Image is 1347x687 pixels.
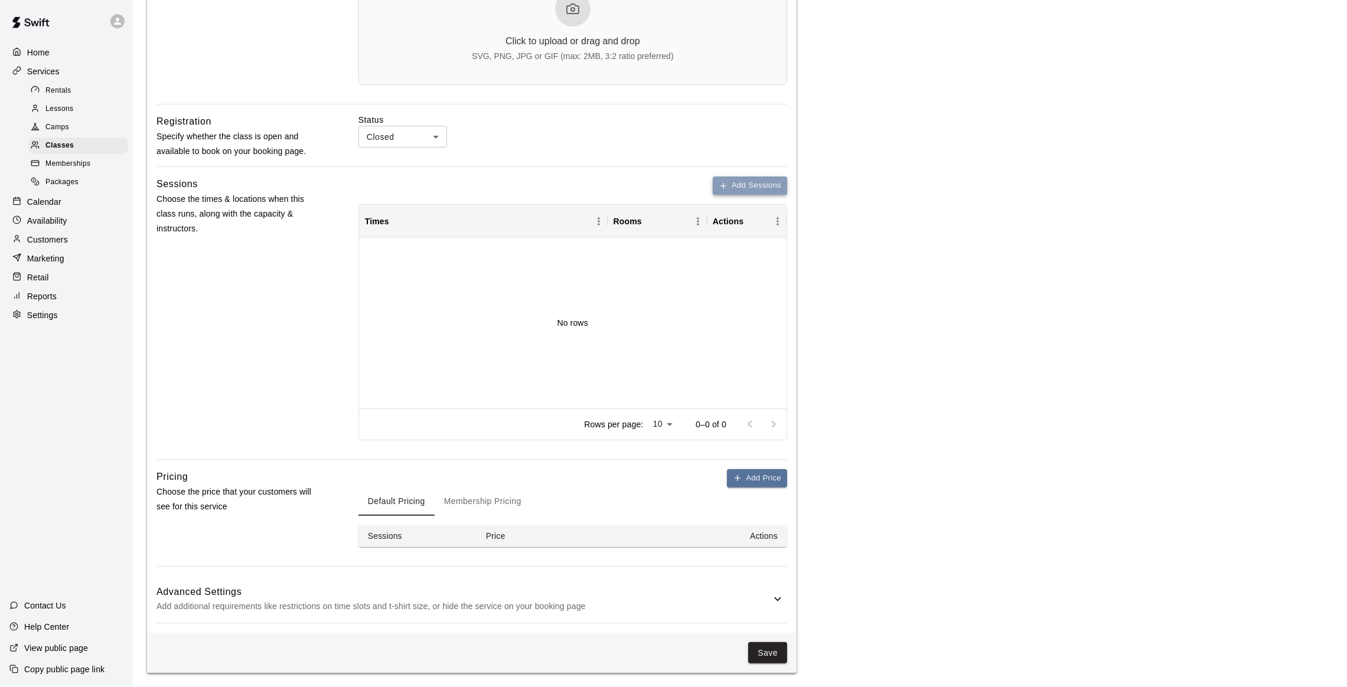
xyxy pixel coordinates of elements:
[713,205,743,238] div: Actions
[45,103,74,115] span: Lessons
[359,238,787,408] div: No rows
[28,174,128,191] div: Packages
[45,122,69,133] span: Camps
[27,66,60,77] p: Services
[27,253,64,264] p: Marketing
[9,63,123,80] a: Services
[28,137,133,155] a: Classes
[45,140,74,152] span: Classes
[24,621,69,633] p: Help Center
[28,101,128,117] div: Lessons
[9,231,123,248] a: Customers
[24,642,88,654] p: View public page
[435,488,531,516] button: Membership Pricing
[28,100,133,118] a: Lessons
[156,576,787,623] div: Advanced SettingsAdd additional requirements like restrictions on time slots and t-shirt size, or...
[769,212,787,230] button: Menu
[24,600,66,611] p: Contact Us
[608,205,707,238] div: Rooms
[156,176,198,192] h6: Sessions
[9,193,123,211] a: Calendar
[584,418,643,430] p: Rows per page:
[590,212,608,230] button: Menu
[27,234,68,246] p: Customers
[9,250,123,267] a: Marketing
[156,129,321,159] p: Specify whether the class is open and available to book on your booking page.
[156,469,188,485] h6: Pricing
[642,213,658,230] button: Sort
[9,212,123,230] a: Availability
[156,485,321,514] p: Choose the price that your customers will see for this service
[27,271,49,283] p: Retail
[748,642,787,664] button: Save
[28,156,128,172] div: Memberships
[156,192,321,237] p: Choose the times & locations when this class runs, along with the capacity & instructors.
[358,488,435,516] button: Default Pricing
[28,81,133,100] a: Rentals
[45,158,90,170] span: Memberships
[648,416,677,433] div: 10
[28,138,128,154] div: Classes
[389,213,406,230] button: Sort
[28,174,133,192] a: Packages
[727,469,787,488] button: Add Price
[365,205,389,238] div: Times
[24,663,105,675] p: Copy public page link
[45,176,79,188] span: Packages
[505,36,640,47] div: Click to upload or drag and drop
[27,47,50,58] p: Home
[28,119,128,136] div: Camps
[9,269,123,286] a: Retail
[359,205,608,238] div: Times
[689,212,707,230] button: Menu
[9,287,123,305] a: Reports
[358,114,787,126] label: Status
[358,126,447,148] div: Closed
[156,599,771,614] p: Add additional requirements like restrictions on time slots and t-shirt size, or hide the service...
[472,51,674,61] div: SVG, PNG, JPG or GIF (max: 2MB, 3:2 ratio preferred)
[156,114,211,129] h6: Registration
[27,309,58,321] p: Settings
[358,525,477,547] th: Sessions
[27,290,57,302] p: Reports
[28,83,128,99] div: Rentals
[595,525,787,547] th: Actions
[45,85,71,97] span: Rentals
[477,525,595,547] th: Price
[27,215,67,227] p: Availability
[27,196,61,208] p: Calendar
[707,205,787,238] div: Actions
[9,306,123,324] a: Settings
[713,176,787,195] button: Add Sessions
[28,155,133,174] a: Memberships
[156,584,771,600] h6: Advanced Settings
[9,44,123,61] a: Home
[696,418,726,430] p: 0–0 of 0
[614,205,642,238] div: Rooms
[28,119,133,137] a: Camps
